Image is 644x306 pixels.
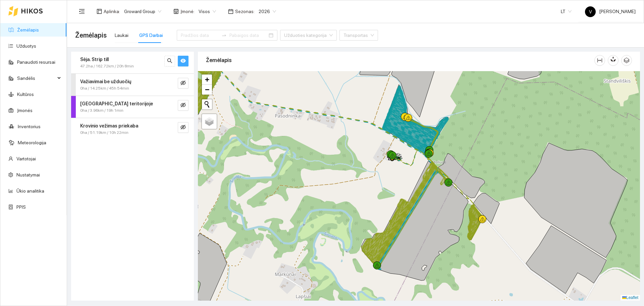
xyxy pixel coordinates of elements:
span: swap-right [221,33,227,38]
a: Zoom out [202,85,212,95]
span: eye-invisible [180,124,186,131]
div: Važiavimai be užduočių0ha / 14.25km / 45h 54mineye-invisible [71,74,194,96]
button: menu-fold [75,5,89,18]
div: Sėja. Strip till47.2ha / 162.72km / 20h 8minsearcheye [71,52,194,73]
span: eye [180,58,186,64]
div: Krovinio vežimas priekaba0ha / 51.19km / 10h 22mineye-invisible [71,118,194,140]
a: Meteorologija [18,140,46,145]
a: Užduotys [16,43,36,49]
span: calendar [228,9,233,14]
a: Panaudoti resursai [17,59,55,65]
span: 2026 [259,6,276,16]
input: Pabaigos data [229,32,267,39]
a: Layers [202,114,217,129]
div: Laukai [115,32,128,39]
span: layout [97,9,102,14]
span: Sandėlis [17,71,55,85]
span: 0ha / 51.19km / 10h 22min [80,130,128,136]
span: + [205,75,209,84]
a: Inventorius [18,124,41,129]
span: menu-fold [79,8,85,14]
span: Įmonė : [180,8,195,15]
span: LT [561,6,572,16]
span: V [589,6,592,17]
a: Įmonės [17,108,33,113]
button: Initiate a new search [202,99,212,109]
span: Sezonas : [235,8,255,15]
strong: Važiavimai be užduočių [80,79,131,84]
strong: [GEOGRAPHIC_DATA] teritorijoje [80,101,153,106]
span: Visos [199,6,216,16]
a: Zoom in [202,74,212,85]
a: Leaflet [622,295,638,300]
span: column-width [595,58,605,63]
span: eye-invisible [180,102,186,109]
span: [PERSON_NAME] [585,9,636,14]
span: shop [173,9,179,14]
button: search [164,56,175,66]
button: eye [178,56,189,66]
button: column-width [594,55,605,66]
button: eye-invisible [178,122,189,133]
a: Vartotojai [16,156,36,161]
span: Groward Group [124,6,161,16]
a: Žemėlapis [17,27,39,33]
span: eye-invisible [180,80,186,87]
span: − [205,85,209,94]
div: GPS Darbai [139,32,163,39]
a: Kultūros [17,92,34,97]
strong: Krovinio vežimas priekaba [80,123,138,129]
span: 0ha / 3.96km / 19h 1min [80,107,123,114]
span: search [167,58,172,64]
a: Nustatymai [16,172,40,177]
div: Žemėlapis [206,51,594,70]
span: 47.2ha / 162.72km / 20h 8min [80,63,134,69]
a: Ūkio analitika [16,188,44,194]
strong: Sėja. Strip till [80,57,109,62]
button: eye-invisible [178,78,189,89]
a: PPIS [16,204,26,210]
span: 0ha / 14.25km / 45h 54min [80,85,129,92]
span: to [221,33,227,38]
input: Pradžios data [181,32,219,39]
div: [GEOGRAPHIC_DATA] teritorijoje0ha / 3.96km / 19h 1mineye-invisible [71,96,194,118]
button: eye-invisible [178,100,189,111]
span: Aplinka : [104,8,120,15]
span: Žemėlapis [75,30,107,41]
